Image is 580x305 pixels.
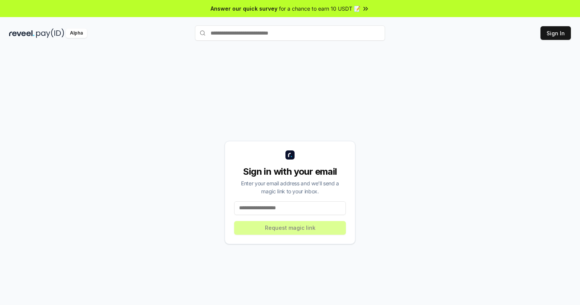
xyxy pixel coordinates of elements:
button: Sign In [540,26,571,40]
div: Enter your email address and we’ll send a magic link to your inbox. [234,179,346,195]
img: reveel_dark [9,28,35,38]
img: pay_id [36,28,64,38]
span: for a chance to earn 10 USDT 📝 [279,5,360,13]
div: Alpha [66,28,87,38]
div: Sign in with your email [234,166,346,178]
span: Answer our quick survey [211,5,277,13]
img: logo_small [285,150,295,160]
